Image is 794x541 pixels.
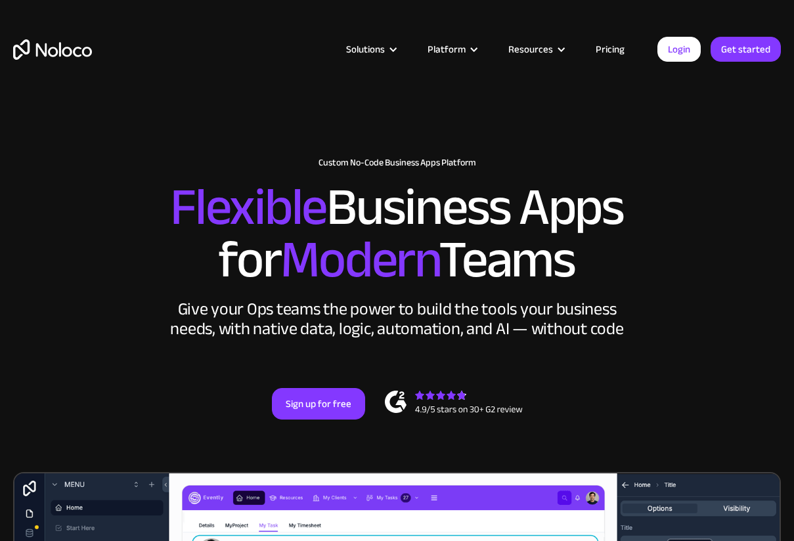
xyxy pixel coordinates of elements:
[411,41,492,58] div: Platform
[13,158,781,168] h1: Custom No-Code Business Apps Platform
[330,41,411,58] div: Solutions
[492,41,579,58] div: Resources
[428,41,466,58] div: Platform
[579,41,641,58] a: Pricing
[346,41,385,58] div: Solutions
[13,181,781,286] h2: Business Apps for Teams
[657,37,701,62] a: Login
[711,37,781,62] a: Get started
[170,158,326,256] span: Flexible
[280,211,439,309] span: Modern
[508,41,553,58] div: Resources
[13,39,92,60] a: home
[272,388,365,420] a: Sign up for free
[167,299,627,339] div: Give your Ops teams the power to build the tools your business needs, with native data, logic, au...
